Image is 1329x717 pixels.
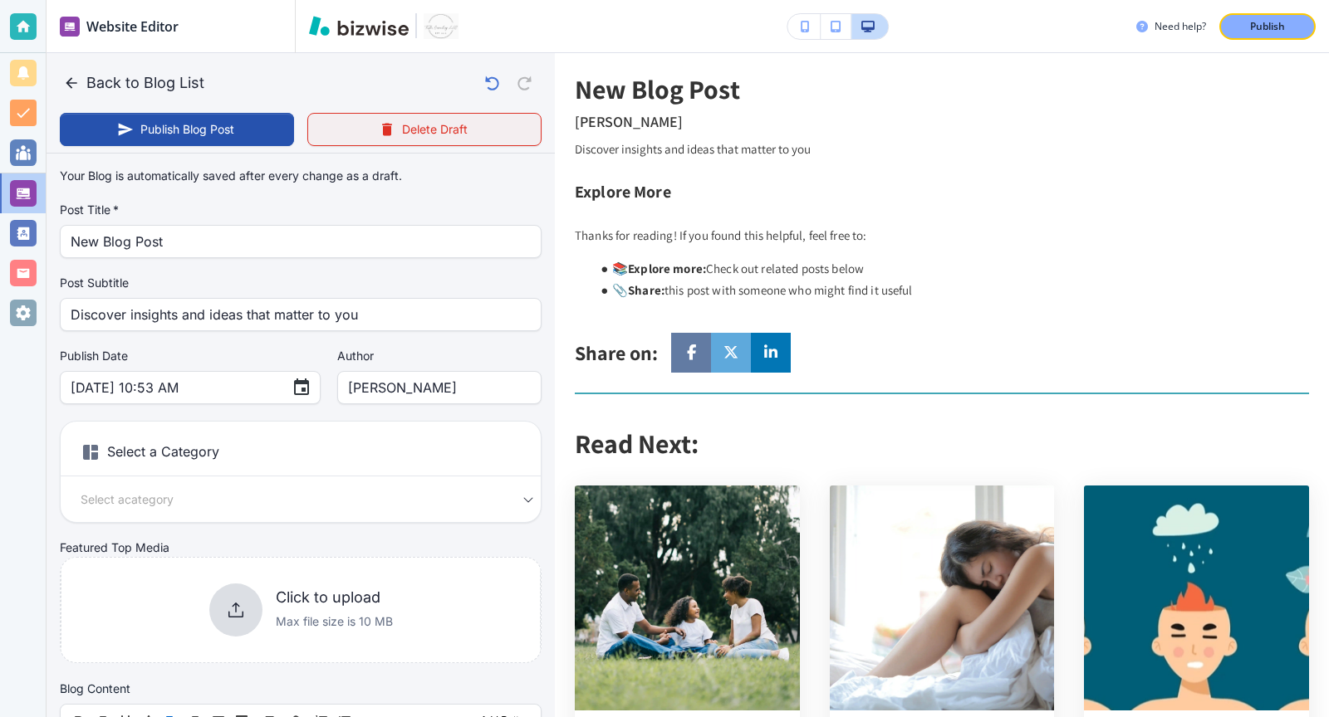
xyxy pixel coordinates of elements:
p: Your Blog is automatically saved after every change as a draft. [60,167,402,185]
h4: Share on: [575,339,658,368]
h3: Need help? [1155,19,1206,34]
img: How to Talk to a Loved One About Mental Health [575,485,800,710]
strong: Share: [628,282,664,298]
label: Author [337,348,542,364]
a: Social media link to facebook account [671,333,711,373]
p: Max file size is 10 MB [276,612,393,631]
p: Thanks for reading! If you found this helpful, feel free to: [575,225,1309,246]
p: Publish [1250,19,1285,34]
img: Bizwise Logo [309,16,409,36]
h3: [PERSON_NAME] [575,111,683,133]
input: MM DD, YYYY [71,372,278,403]
button: Delete Draft [307,113,542,146]
button: Back to Blog List [60,66,211,100]
label: Post Title [60,202,542,218]
a: Social media link to twitter account [711,333,751,373]
img: Grief and Healing: Coping During Suicide Prevention Month [830,485,1055,710]
a: Social media link to linkedin account [751,333,791,373]
li: 📎 this post with someone who might find it useful [594,280,1310,301]
label: Post Subtitle [60,275,542,291]
h2: New Blog Post [575,73,740,105]
span: Explore More [575,181,671,202]
span: Select a category [81,490,174,509]
p: Discover insights and ideas that matter to you [575,139,811,160]
h6: Click to upload [276,588,393,607]
input: Enter author name [348,372,531,403]
button: Publish [1219,13,1316,40]
h2: Read Next: [575,427,1309,459]
h6: Select a Category [61,435,541,476]
button: Choose date, selected date is Sep 22, 2025 [285,371,318,404]
img: Your Logo [424,13,459,40]
h2: Blog Content [60,680,130,697]
div: Featured Top MediaClick to uploadMax file size is 10 MB [60,539,542,662]
img: Anxiety and Anger Connection: When Fear Turns to Fury [1084,485,1309,710]
strong: Explore more: [628,261,706,276]
input: Write your post title [71,226,531,257]
input: Write your post subtitle [71,299,531,330]
img: editor icon [60,17,80,37]
button: Publish Blog Post [60,113,294,146]
h2: Website Editor [86,17,179,37]
li: 📚 Check out related posts below [594,258,1310,280]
